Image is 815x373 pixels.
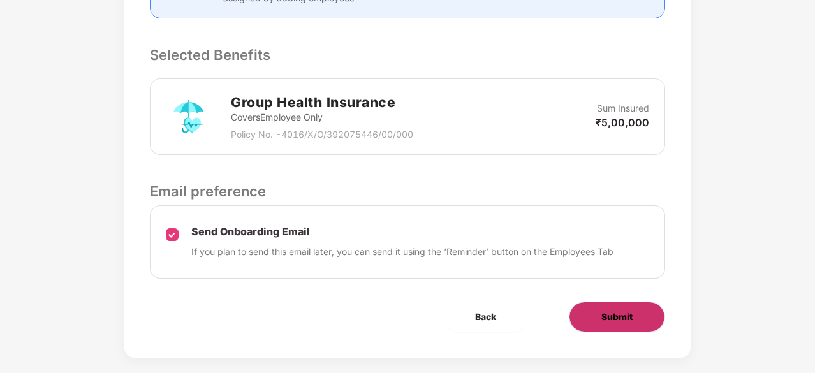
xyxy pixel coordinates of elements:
[231,110,413,124] p: Covers Employee Only
[569,302,665,332] button: Submit
[150,180,665,202] p: Email preference
[231,128,413,142] p: Policy No. - 4016/X/O/392075446/00/000
[443,302,528,332] button: Back
[191,225,613,238] p: Send Onboarding Email
[596,115,649,129] p: ₹5,00,000
[150,44,665,66] p: Selected Benefits
[475,310,496,324] span: Back
[166,94,212,140] img: svg+xml;base64,PHN2ZyB4bWxucz0iaHR0cDovL3d3dy53My5vcmcvMjAwMC9zdmciIHdpZHRoPSI3MiIgaGVpZ2h0PSI3Mi...
[601,310,633,324] span: Submit
[231,92,413,113] h2: Group Health Insurance
[191,245,613,259] p: If you plan to send this email later, you can send it using the ‘Reminder’ button on the Employee...
[597,101,649,115] p: Sum Insured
